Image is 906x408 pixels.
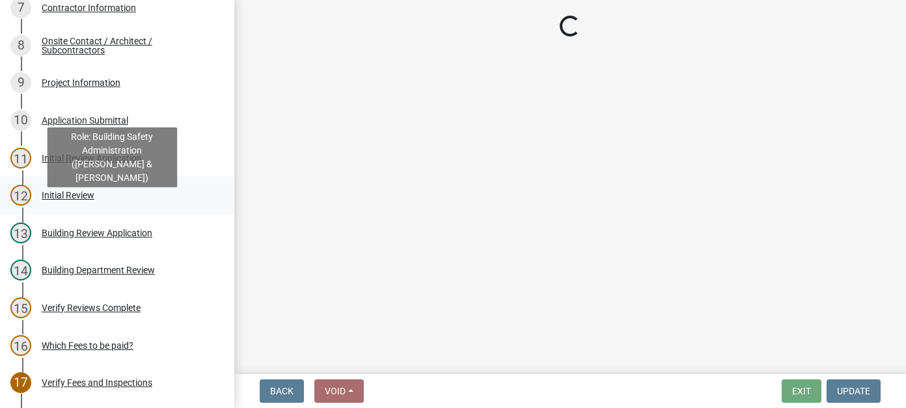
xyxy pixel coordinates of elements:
[10,372,31,393] div: 17
[782,379,821,403] button: Exit
[10,35,31,56] div: 8
[10,72,31,93] div: 9
[827,379,881,403] button: Update
[42,265,155,275] div: Building Department Review
[42,3,136,12] div: Contractor Information
[260,379,304,403] button: Back
[10,260,31,280] div: 14
[42,228,152,238] div: Building Review Application
[10,297,31,318] div: 15
[47,127,177,187] div: Role: Building Safety Administration ([PERSON_NAME] & [PERSON_NAME])
[42,378,152,387] div: Verify Fees and Inspections
[42,191,94,200] div: Initial Review
[10,148,31,169] div: 11
[42,154,142,163] div: Initial Review Application
[42,116,128,125] div: Application Submittal
[42,341,133,350] div: Which Fees to be paid?
[314,379,364,403] button: Void
[42,36,213,55] div: Onsite Contact / Architect / Subcontractors
[10,185,31,206] div: 12
[837,386,870,396] span: Update
[10,110,31,131] div: 10
[42,78,120,87] div: Project Information
[10,335,31,356] div: 16
[10,223,31,243] div: 13
[42,303,141,312] div: Verify Reviews Complete
[325,386,346,396] span: Void
[270,386,294,396] span: Back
